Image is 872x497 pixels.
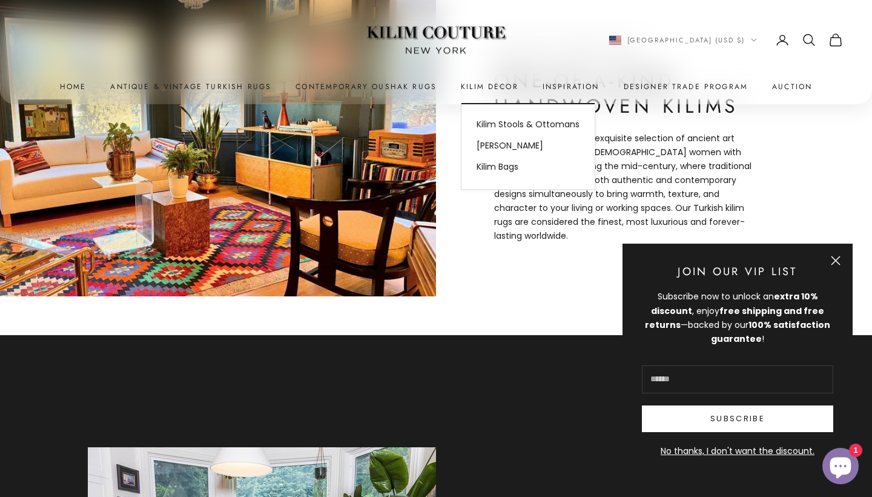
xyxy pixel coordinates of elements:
[494,132,755,244] p: Proudly introducing our exquisite selection of ancient art pieces, handwoven by [DEMOGRAPHIC_DATA...
[623,244,853,478] newsletter-popup: Newsletter popup
[645,305,824,331] strong: free shipping and free returns
[494,68,755,119] p: One-of-a-Kind Handwoven Kilims
[609,33,844,47] nav: Secondary navigation
[461,157,595,178] a: Kilim Bags
[627,35,745,45] span: [GEOGRAPHIC_DATA] (USD $)
[642,263,833,281] p: Join Our VIP List
[624,81,748,93] a: Designer Trade Program
[642,405,833,432] button: Subscribe
[711,319,830,345] strong: 100% satisfaction guarantee
[609,36,621,45] img: United States
[461,136,595,157] a: [PERSON_NAME]
[461,114,595,135] a: Kilim Stools & Ottomans
[360,12,512,69] img: Logo of Kilim Couture New York
[642,444,833,458] button: No thanks, I don't want the discount.
[772,81,812,93] a: Auction
[642,290,833,345] div: Subscribe now to unlock an , enjoy —backed by our !
[110,81,271,93] a: Antique & Vintage Turkish Rugs
[60,81,87,93] a: Home
[651,290,818,316] strong: extra 10% discount
[296,81,437,93] a: Contemporary Oushak Rugs
[819,448,862,487] inbox-online-store-chat: Shopify online store chat
[609,35,758,45] button: Change country or currency
[543,81,599,93] a: Inspiration
[461,81,518,93] summary: Kilim Decor
[29,81,843,93] nav: Primary navigation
